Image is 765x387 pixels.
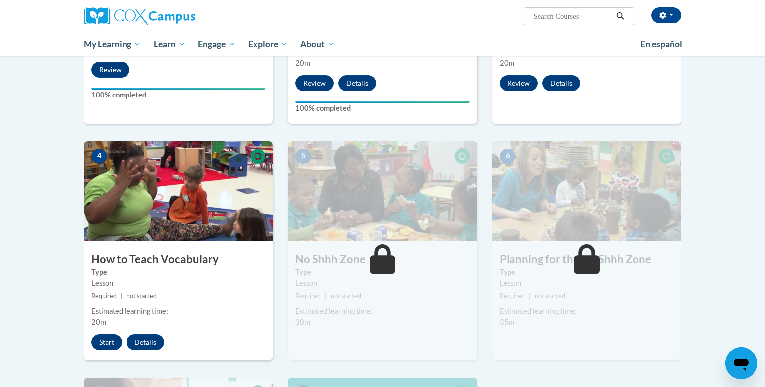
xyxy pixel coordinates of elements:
h3: How to Teach Vocabulary [84,252,273,267]
div: Your progress [91,88,265,90]
iframe: Button to launch messaging window [725,347,757,379]
span: Explore [248,38,288,50]
h3: No Shhh Zone [288,252,477,267]
button: Search [613,10,628,22]
span: Required [500,292,525,300]
img: Course Image [288,141,477,241]
label: 100% completed [295,103,470,114]
a: En español [634,34,689,55]
label: Type [500,267,674,278]
span: 6 [500,149,515,164]
button: Review [91,62,129,78]
button: Account Settings [651,7,681,23]
span: | [325,292,327,300]
img: Cox Campus [84,7,195,25]
span: Learn [154,38,185,50]
span: not started [127,292,157,300]
a: Cox Campus [84,7,273,25]
a: My Learning [77,33,147,56]
button: Details [542,75,580,91]
div: Lesson [295,278,470,289]
button: Details [127,334,164,350]
span: Required [295,292,321,300]
img: Course Image [84,141,273,241]
div: Lesson [500,278,674,289]
span: 20m [500,59,514,67]
a: Engage [191,33,242,56]
span: En español [640,39,682,49]
span: 20m [295,59,310,67]
div: Main menu [69,33,696,56]
a: Learn [147,33,192,56]
span: | [529,292,531,300]
span: 20m [91,318,106,326]
span: 5 [295,149,311,164]
label: 100% completed [91,90,265,100]
a: Explore [242,33,294,56]
span: | [121,292,123,300]
a: About [294,33,341,56]
span: not started [331,292,361,300]
span: My Learning [84,38,141,50]
div: Estimated learning time: [500,306,674,317]
input: Search Courses [533,10,613,22]
label: Type [91,267,265,278]
label: Type [295,267,470,278]
div: Lesson [91,278,265,289]
span: 30m [295,318,310,326]
span: Engage [198,38,235,50]
span: not started [535,292,565,300]
button: Review [295,75,334,91]
span: Required [91,292,117,300]
div: Estimated learning time: [91,306,265,317]
div: Estimated learning time: [295,306,470,317]
button: Start [91,334,122,350]
button: Review [500,75,538,91]
button: Details [338,75,376,91]
img: Course Image [492,141,681,241]
h3: Planning for the No Shhh Zone [492,252,681,267]
span: About [300,38,334,50]
span: 4 [91,149,107,164]
span: 35m [500,318,514,326]
div: Your progress [295,101,470,103]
